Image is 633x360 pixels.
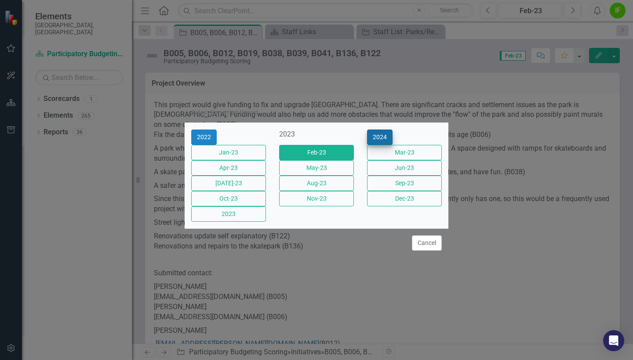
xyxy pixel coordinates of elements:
[279,130,354,140] div: 2023
[367,145,442,160] button: Mar-23
[279,145,354,160] button: Feb-23
[191,191,266,206] button: Oct-23
[191,130,217,145] button: 2022
[367,130,393,145] button: 2024
[367,160,442,176] button: Jun-23
[191,206,266,222] button: 2023
[367,191,442,206] button: Dec-23
[191,160,266,176] button: Apr-23
[191,176,266,191] button: [DATE]-23
[279,160,354,176] button: May-23
[603,330,624,351] div: Open Intercom Messenger
[191,145,266,160] button: Jan-23
[191,109,258,116] div: Select Reporting Period
[367,176,442,191] button: Sep-23
[279,176,354,191] button: Aug-23
[412,235,442,251] button: Cancel
[279,191,354,206] button: Nov-23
